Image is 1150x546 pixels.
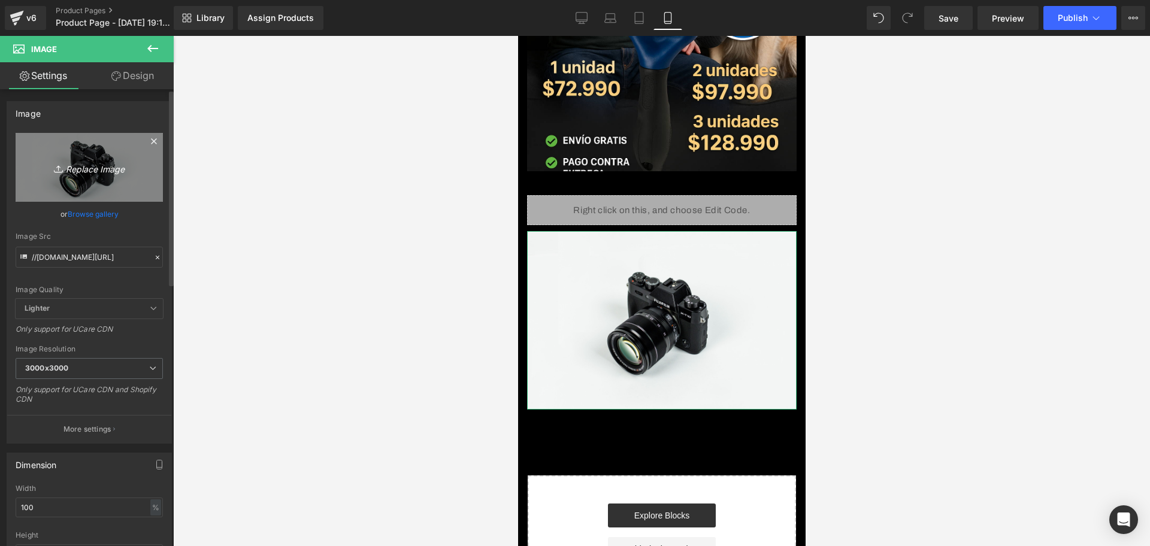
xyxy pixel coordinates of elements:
span: Publish [1058,13,1088,23]
i: Replace Image [41,160,137,175]
span: Preview [992,12,1024,25]
a: v6 [5,6,46,30]
a: Desktop [567,6,596,30]
a: Explore Blocks [90,468,198,492]
div: v6 [24,10,39,26]
a: Laptop [596,6,625,30]
a: Browse gallery [68,204,119,225]
b: 3000x3000 [25,363,68,372]
span: Product Page - [DATE] 19:18:17 [56,18,171,28]
div: Image [16,102,41,119]
a: Preview [978,6,1039,30]
div: Assign Products [247,13,314,23]
a: Product Pages [56,6,193,16]
a: New Library [174,6,233,30]
span: Library [196,13,225,23]
div: Only support for UCare CDN and Shopify CDN [16,385,163,412]
div: or [16,208,163,220]
b: Lighter [25,304,50,313]
a: Add Single Section [90,501,198,525]
div: Dimension [16,453,57,470]
button: More settings [7,415,171,443]
input: Link [16,247,163,268]
p: More settings [63,424,111,435]
a: Mobile [653,6,682,30]
button: Publish [1043,6,1116,30]
div: Image Resolution [16,345,163,353]
div: Height [16,531,163,539]
span: Save [939,12,958,25]
input: auto [16,498,163,517]
div: Image Src [16,232,163,241]
span: Image [31,44,57,54]
div: Width [16,484,163,493]
a: Design [89,62,176,89]
button: More [1121,6,1145,30]
button: Redo [895,6,919,30]
div: % [150,499,161,515]
div: Open Intercom Messenger [1109,505,1138,534]
a: Tablet [625,6,653,30]
div: Image Quality [16,286,163,294]
div: Only support for UCare CDN [16,324,163,342]
button: Undo [867,6,891,30]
